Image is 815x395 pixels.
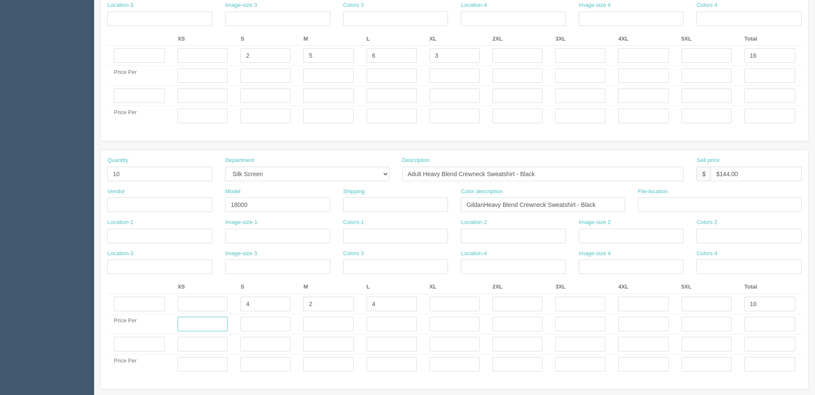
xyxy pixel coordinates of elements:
[297,280,360,294] th: M
[486,280,549,294] th: 2XL
[343,188,365,196] label: Shipping
[297,32,360,46] th: M
[107,66,171,86] td: Price Per
[423,32,486,46] th: XL
[461,250,487,258] label: Location-4
[234,280,297,294] th: S
[612,280,675,294] th: 4XL
[675,32,738,46] th: 5XL
[423,280,486,294] th: XL
[107,218,133,227] label: Location-1
[696,167,711,181] div: $
[738,32,802,46] th: Total
[638,188,668,196] label: File-location
[107,250,133,258] label: Location-3
[360,32,423,46] th: L
[107,156,128,165] label: Quantity
[107,354,171,374] td: Price Per
[225,156,254,165] label: Department
[343,1,364,9] label: Colors 3
[107,314,171,334] td: Price Per
[402,156,430,165] label: Description
[579,1,611,9] label: Image-size 4
[579,250,611,258] label: Image-size 4
[696,156,719,165] label: Sell price
[171,32,234,46] th: XS
[171,280,234,294] th: XS
[549,280,612,294] th: 3XL
[360,280,423,294] th: L
[107,188,125,196] label: Vendor
[461,188,503,196] label: Color description
[107,1,133,9] label: Location-3
[675,280,738,294] th: 5XL
[225,250,257,258] label: Image-size 3
[461,1,487,9] label: Location-4
[107,106,171,126] td: Price Per
[696,218,717,227] label: Colors 2
[696,250,717,258] label: Colors 4
[343,218,364,227] label: Colors-1
[579,218,611,227] label: Image-size 2
[225,218,257,227] label: Image-size-1
[696,1,717,9] label: Colors 4
[343,250,364,258] label: Colors 3
[549,32,612,46] th: 3XL
[612,32,675,46] th: 4XL
[486,32,549,46] th: 2XL
[738,280,802,294] th: Total
[225,1,257,9] label: Image-size 3
[234,32,297,46] th: S
[461,218,487,227] label: Location-2
[225,188,240,196] label: Model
